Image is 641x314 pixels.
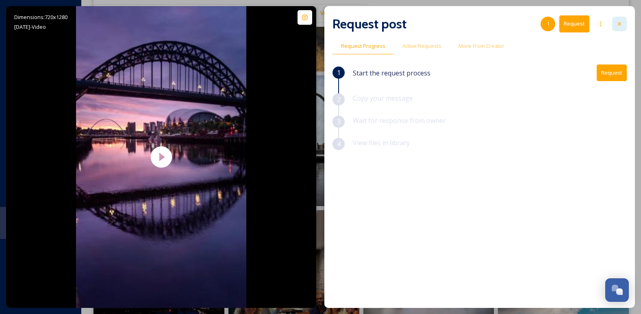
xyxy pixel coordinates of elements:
[337,68,341,77] span: 1
[337,117,341,127] span: 3
[353,116,446,125] span: Wait for response from owner
[353,68,430,78] span: Start the request process
[332,14,406,34] h2: Request post
[14,23,46,30] span: [DATE] - Video
[14,13,67,21] span: Dimensions: 720 x 1280
[597,65,627,81] button: Request
[76,6,246,308] img: thumbnail
[337,139,341,149] span: 4
[458,42,504,50] span: More From Creator
[353,94,413,103] span: Copy your message
[402,42,441,50] span: Active Requests
[341,42,385,50] span: Request Progress
[605,278,629,302] button: Open Chat
[337,95,341,104] span: 2
[547,20,550,28] span: 1
[353,138,410,147] span: View files in library
[559,15,589,32] button: Request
